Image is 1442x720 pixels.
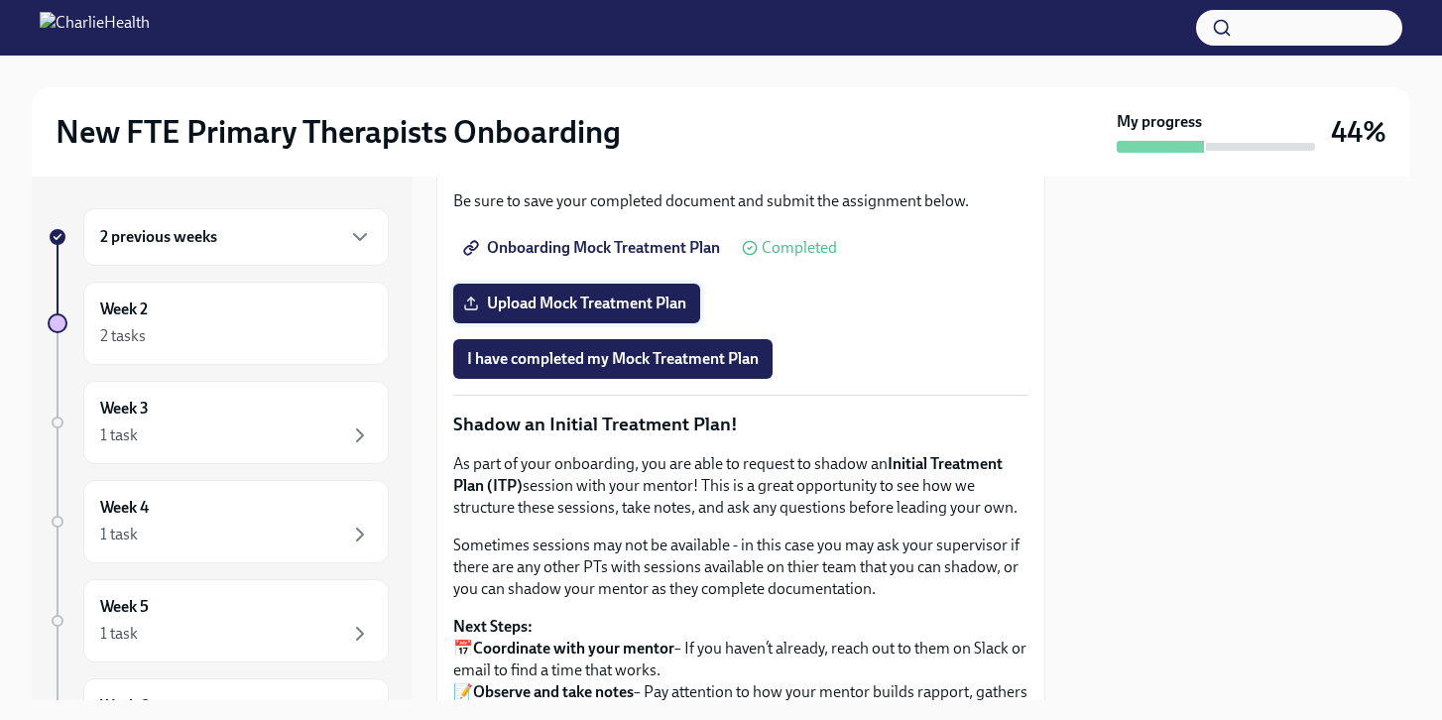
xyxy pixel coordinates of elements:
[467,349,759,369] span: I have completed my Mock Treatment Plan
[100,596,149,618] h6: Week 5
[48,480,389,563] a: Week 41 task
[453,284,700,323] label: Upload Mock Treatment Plan
[473,639,674,658] strong: Coordinate with your mentor
[1117,111,1202,133] strong: My progress
[100,424,138,446] div: 1 task
[48,381,389,464] a: Week 31 task
[453,228,734,268] a: Onboarding Mock Treatment Plan
[48,282,389,365] a: Week 22 tasks
[40,12,150,44] img: CharlieHealth
[453,339,773,379] button: I have completed my Mock Treatment Plan
[453,453,1028,519] p: As part of your onboarding, you are able to request to shadow an session with your mentor! This i...
[100,497,149,519] h6: Week 4
[467,238,720,258] span: Onboarding Mock Treatment Plan
[453,190,1028,212] p: Be sure to save your completed document and submit the assignment below.
[453,412,1028,437] p: Shadow an Initial Treatment Plan!
[473,682,634,701] strong: Observe and take notes
[100,299,148,320] h6: Week 2
[100,524,138,545] div: 1 task
[1331,114,1386,150] h3: 44%
[453,617,533,636] strong: Next Steps:
[56,112,621,152] h2: New FTE Primary Therapists Onboarding
[100,325,146,347] div: 2 tasks
[762,240,837,256] span: Completed
[100,623,138,645] div: 1 task
[100,398,149,420] h6: Week 3
[467,294,686,313] span: Upload Mock Treatment Plan
[83,208,389,266] div: 2 previous weeks
[100,695,149,717] h6: Week 6
[453,454,1003,495] strong: Initial Treatment Plan (ITP)
[48,579,389,662] a: Week 51 task
[100,226,217,248] h6: 2 previous weeks
[453,535,1028,600] p: Sometimes sessions may not be available - in this case you may ask your supervisor if there are a...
